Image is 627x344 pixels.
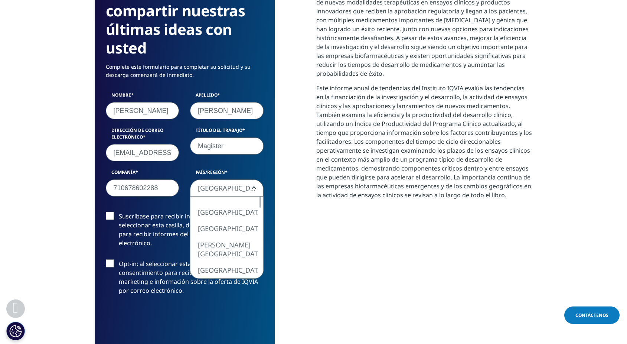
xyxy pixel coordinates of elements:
[190,92,264,102] label: Apellido
[106,169,179,179] label: Compañía
[190,204,258,220] li: [GEOGRAPHIC_DATA]
[190,179,264,197] span: Colombia
[106,127,179,144] label: Dirección de correo electrónico
[190,237,258,262] li: [PERSON_NAME][GEOGRAPHIC_DATA]
[575,312,608,318] span: Contáctenos
[190,262,258,278] li: [GEOGRAPHIC_DATA]
[6,322,25,340] button: Configuración de cookies
[190,169,264,179] label: País/Región
[190,127,264,137] label: Título del trabajo
[190,180,263,197] span: Colombia
[316,84,533,205] p: Este informe anual de tendencias del Instituto IQVIA evalúa las tendencias en la financiación de ...
[564,306,620,324] a: Contáctenos
[106,92,179,102] label: Nombre
[106,307,219,336] iframe: reCAPTCHA
[190,220,258,237] li: [GEOGRAPHIC_DATA]
[106,63,264,85] p: Complete este formulario para completar su solicitud y su descarga comenzará de inmediato.
[119,260,258,295] font: Opt-in: al seleccionar esta casilla, doy mi consentimiento para recibir comunicaciones de marketi...
[119,212,264,247] font: Suscríbase para recibir informes del instituto: al seleccionar esta casilla, doy mi consentimient...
